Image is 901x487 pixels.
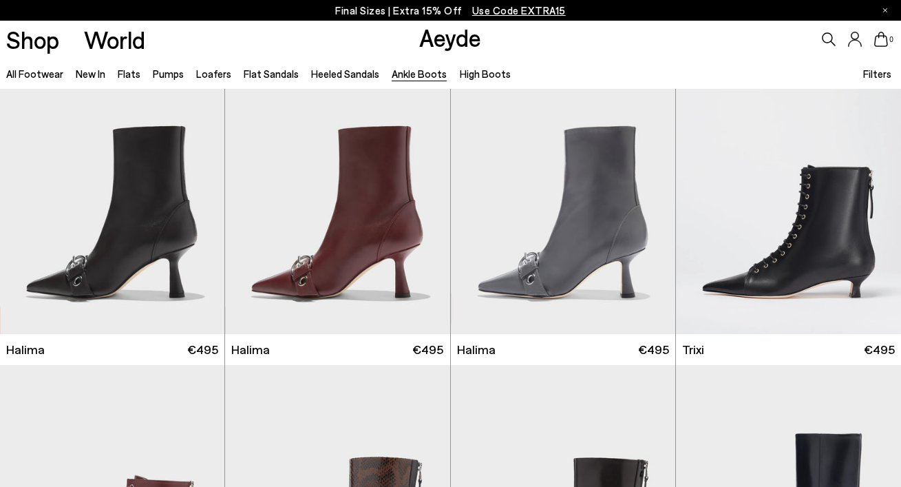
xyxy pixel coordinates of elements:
[311,68,379,80] a: Heeled Sandals
[84,28,145,52] a: World
[6,28,59,52] a: Shop
[196,68,231,80] a: Loafers
[451,334,675,365] a: Halima €495
[682,341,704,358] span: Trixi
[676,334,901,365] a: Trixi €495
[187,341,218,358] span: €495
[638,341,669,358] span: €495
[874,32,888,47] a: 0
[225,334,449,365] a: Halima €495
[392,68,447,80] a: Ankle Boots
[888,36,895,43] span: 0
[419,23,481,52] a: Aeyde
[6,68,63,80] a: All Footwear
[864,341,895,358] span: €495
[451,52,675,334] img: Halima Eyelet Pointed Boots
[6,341,45,358] span: Halima
[335,2,566,19] p: Final Sizes | Extra 15% Off
[460,68,511,80] a: High Boots
[244,68,299,80] a: Flat Sandals
[76,68,105,80] a: New In
[153,68,184,80] a: Pumps
[863,68,891,80] span: Filters
[457,341,496,358] span: Halima
[472,4,566,17] span: Navigate to /collections/ss25-final-sizes
[118,68,140,80] a: Flats
[225,52,449,334] img: Halima Eyelet Pointed Boots
[231,341,270,358] span: Halima
[412,341,443,358] span: €495
[676,52,901,334] img: Trixi Lace-Up Boots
